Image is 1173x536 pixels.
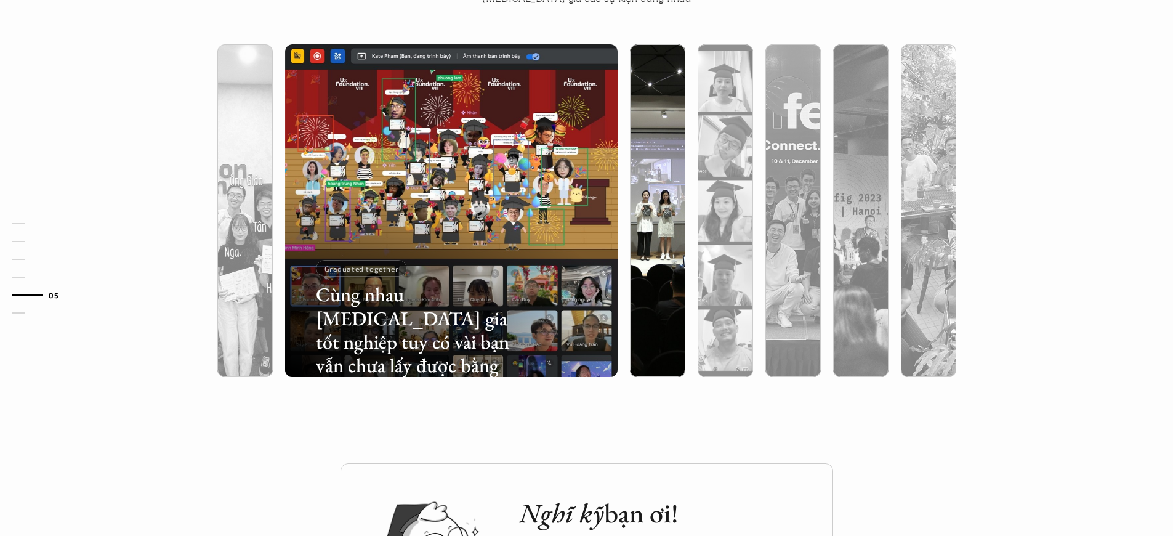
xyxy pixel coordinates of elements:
[316,283,514,378] h3: Cùng nhau [MEDICAL_DATA] gia tốt nghiệp tuy có vài bạn vẫn chưa lấy được bằng
[49,290,58,299] strong: 05
[324,264,399,273] p: Graduated together
[519,495,604,530] em: Nghĩ kỹ
[12,288,71,303] a: 05
[519,497,808,530] h2: bạn ơi!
